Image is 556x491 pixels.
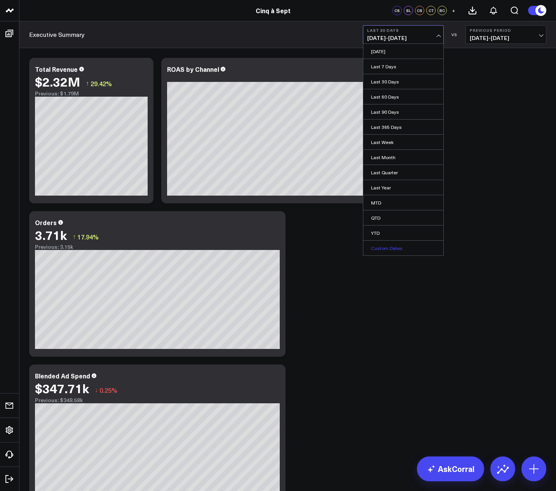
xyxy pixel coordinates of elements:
a: AskCorral [417,456,484,481]
div: Previous: $1.79M [35,90,148,97]
span: ↑ [86,78,89,88]
button: + [449,6,458,15]
div: ROAS by Channel [167,65,219,73]
a: Last 365 Days [363,120,443,134]
a: Last Quarter [363,165,443,180]
a: Last Month [363,150,443,165]
button: Last 30 Days[DATE]-[DATE] [363,25,444,44]
div: BC [437,6,447,15]
div: 3.71k [35,228,67,242]
a: QTD [363,210,443,225]
a: [DATE] [363,44,443,59]
div: Orders [35,218,57,227]
a: Last Year [363,180,443,195]
a: Custom Dates [363,241,443,255]
b: Previous Period [470,28,542,33]
span: 17.94% [77,232,99,241]
span: ↑ [73,232,76,242]
span: + [452,8,455,13]
div: CS [415,6,424,15]
a: Last 60 Days [363,89,443,104]
span: ↓ [95,385,98,395]
a: Executive Summary [29,30,85,39]
div: $347.71k [35,381,89,395]
span: [DATE] - [DATE] [470,35,542,41]
div: Previous: 3.15k [35,244,280,250]
a: MTD [363,195,443,210]
a: Cinq à Sept [256,6,291,15]
b: Last 30 Days [367,28,439,33]
span: [DATE] - [DATE] [367,35,439,41]
a: Last Week [363,135,443,149]
button: Previous Period[DATE]-[DATE] [465,25,546,44]
div: Previous: $348.58k [35,397,280,403]
a: YTD [363,226,443,240]
a: Last 7 Days [363,59,443,74]
div: CS [392,6,402,15]
div: Blended Ad Spend [35,371,90,380]
span: 0.25% [99,386,117,394]
div: $2.32M [35,75,80,88]
div: Total Revenue [35,65,78,73]
div: VS [448,32,462,37]
a: Last 90 Days [363,104,443,119]
span: 29.42% [91,79,112,88]
div: CT [426,6,436,15]
div: SL [404,6,413,15]
a: Last 30 Days [363,74,443,89]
